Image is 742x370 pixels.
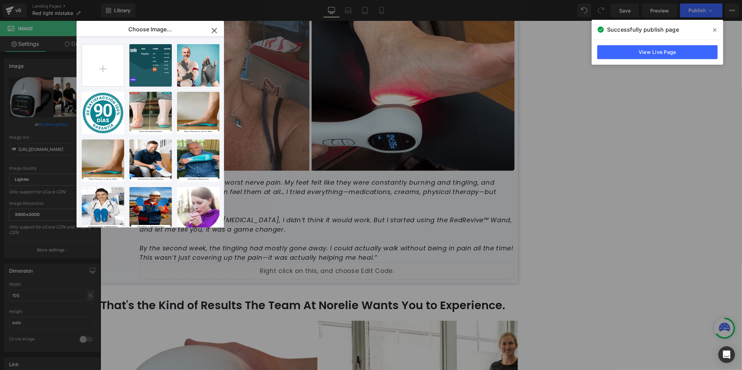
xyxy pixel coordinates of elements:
[718,346,735,363] div: Open Intercom Messenger
[597,45,718,59] a: View Live Page
[128,26,172,33] p: Choose Image...
[39,223,413,241] i: By the second week, the tingling had mostly gone away. I could actually walk without being in pai...
[39,195,412,213] i: When I heard about Red [MEDICAL_DATA], I didn’t think it would work. But I started using the RedR...
[607,25,679,34] span: Successfully publish page
[39,157,396,185] i: “For years I lived with the worst nerve pain. My feet felt like they were constantly burning and ...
